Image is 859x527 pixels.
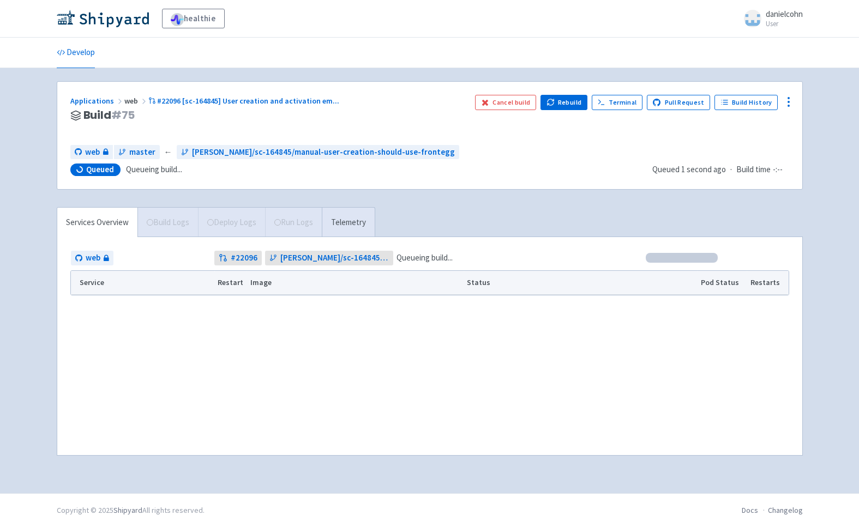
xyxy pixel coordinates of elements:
[540,95,587,110] button: Rebuild
[681,164,726,174] time: 1 second ago
[647,95,711,110] a: Pull Request
[464,271,697,295] th: Status
[129,146,155,159] span: master
[265,251,393,265] a: [PERSON_NAME]/sc-164845/manual-user-creation-should-use-frontegg
[85,146,100,159] span: web
[652,163,789,176] div: ·
[124,96,148,106] span: web
[737,10,803,27] a: danielcohn User
[652,164,726,174] span: Queued
[742,505,758,515] a: Docs
[736,163,771,176] span: Build time
[714,95,778,110] a: Build History
[57,208,137,238] a: Services Overview
[114,145,160,160] a: master
[164,146,172,159] span: ←
[162,9,225,28] a: healthie
[475,95,537,110] button: Cancel build
[57,505,205,516] div: Copyright © 2025 All rights reserved.
[397,252,453,264] span: Queueing build...
[71,251,113,265] a: web
[157,96,339,106] span: #22096 [sc-164845] User creation and activation em ...
[747,271,788,295] th: Restarts
[322,208,375,238] a: Telemetry
[247,271,463,295] th: Image
[766,20,803,27] small: User
[280,252,389,264] span: [PERSON_NAME]/sc-164845/manual-user-creation-should-use-frontegg
[231,252,257,264] strong: # 22096
[86,252,100,264] span: web
[70,96,124,106] a: Applications
[71,271,214,295] th: Service
[766,9,803,19] span: danielcohn
[177,145,459,160] a: [PERSON_NAME]/sc-164845/manual-user-creation-should-use-frontegg
[57,10,149,27] img: Shipyard logo
[148,96,341,106] a: #22096 [sc-164845] User creation and activation em...
[70,145,113,160] a: web
[214,251,262,265] a: #22096
[768,505,803,515] a: Changelog
[773,163,783,176] span: -:--
[592,95,642,110] a: Terminal
[126,163,182,176] span: Queueing build...
[83,109,135,122] span: Build
[214,271,247,295] th: Restart
[697,271,747,295] th: Pod Status
[86,164,114,175] span: Queued
[192,146,455,159] span: [PERSON_NAME]/sc-164845/manual-user-creation-should-use-frontegg
[113,505,142,515] a: Shipyard
[111,107,135,123] span: # 75
[57,38,95,68] a: Develop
